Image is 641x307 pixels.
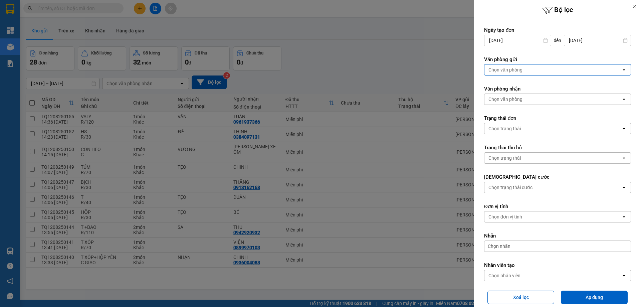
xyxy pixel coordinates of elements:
[488,272,520,279] div: Chọn nhân viên
[484,144,631,151] label: Trạng thái thu hộ
[561,291,628,304] button: Áp dụng
[488,125,521,132] div: Chọn trạng thái
[488,66,522,73] div: Chọn văn phòng
[61,34,70,43] span: SL
[6,6,16,13] span: Gửi:
[484,174,631,180] label: [DEMOGRAPHIC_DATA] cước
[484,27,631,33] label: Ngày tạo đơn
[43,6,97,21] div: [PERSON_NAME]
[27,43,38,50] span: r/80
[488,184,532,191] div: Chọn trạng thái cước
[43,21,97,29] div: kiều
[488,96,522,103] div: Chọn văn phòng
[621,126,627,131] svg: open
[6,43,97,51] div: Ghi chú:
[621,97,627,102] svg: open
[621,155,627,161] svg: open
[484,35,551,46] input: Select a date.
[621,273,627,278] svg: open
[484,233,631,239] label: Nhãn
[488,155,521,161] div: Chọn trạng thái
[487,291,554,304] button: Xoá lọc
[6,22,39,30] div: hiển
[484,115,631,122] label: Trạng thái đơn
[488,213,522,220] div: Chọn đơn vị tính
[488,243,510,250] span: Chọn nhãn
[621,67,627,72] svg: open
[621,214,627,219] svg: open
[621,185,627,190] svg: open
[554,37,562,44] span: đến
[484,86,631,92] label: Văn phòng nhận
[484,203,631,210] label: Đơn vị tính
[564,35,631,46] input: Select a date.
[6,34,97,43] div: Tên hàng: cuộn ( : 1 )
[6,6,39,22] div: TÂN PHÚ
[484,56,631,63] label: Văn phòng gửi
[484,262,631,269] label: Nhân viên tạo
[43,6,59,13] span: Nhận:
[474,5,641,15] h6: Bộ lọc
